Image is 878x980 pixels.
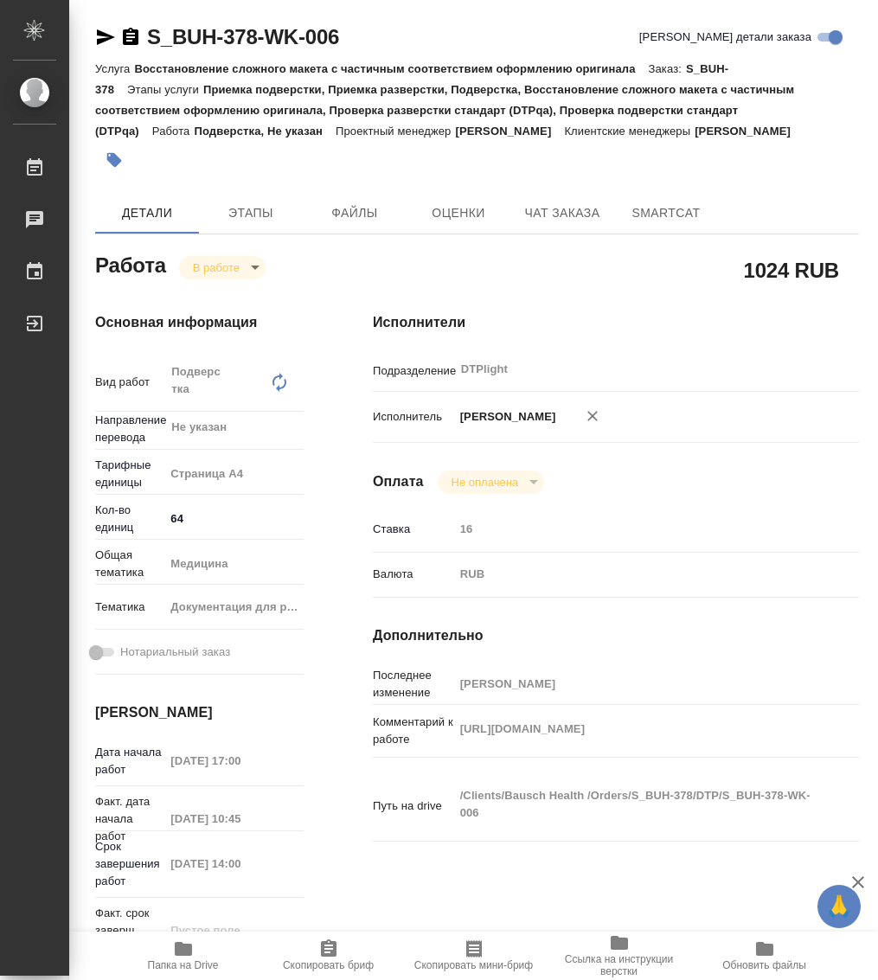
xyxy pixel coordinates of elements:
div: В работе [438,471,544,494]
input: Пустое поле [164,748,304,773]
span: Этапы [209,202,292,224]
p: Вид работ [95,374,164,391]
div: RUB [454,560,819,589]
button: Скопировать ссылку для ЯМессенджера [95,27,116,48]
span: Папка на Drive [148,959,219,971]
h2: Работа [95,248,166,279]
p: Клиентские менеджеры [564,125,695,138]
span: Скопировать бриф [283,959,374,971]
button: Ссылка на инструкции верстки [547,932,692,980]
span: Ссылка на инструкции верстки [557,953,682,977]
button: Обновить файлы [692,932,837,980]
p: Подразделение [373,362,454,380]
h4: [PERSON_NAME] [95,702,304,723]
p: Тарифные единицы [95,457,164,491]
p: Дата начала работ [95,744,164,778]
p: [PERSON_NAME] [455,125,564,138]
p: Кол-во единиц [95,502,164,536]
p: Заказ: [649,62,686,75]
p: Услуга [95,62,134,75]
span: Обновить файлы [722,959,806,971]
button: Добавить тэг [95,141,133,179]
input: Пустое поле [454,516,819,541]
p: Этапы услуги [127,83,203,96]
button: Скопировать ссылку [120,27,141,48]
span: Файлы [313,202,396,224]
button: Удалить исполнителя [574,397,612,435]
div: Документация для рег. органов [164,592,321,622]
button: В работе [188,260,245,275]
h4: Основная информация [95,312,304,333]
p: Восстановление сложного макета с частичным соответствием оформлению оригинала [134,62,648,75]
span: [PERSON_NAME] детали заказа [639,29,811,46]
span: Детали [106,202,189,224]
button: 🙏 [817,885,861,928]
p: Исполнитель [373,408,454,426]
span: Нотариальный заказ [120,644,230,661]
button: Скопировать мини-бриф [401,932,547,980]
div: Страница А4 [164,459,321,489]
button: Скопировать бриф [256,932,401,980]
p: Направление перевода [95,412,164,446]
button: Папка на Drive [111,932,256,980]
input: Пустое поле [164,918,304,943]
p: Факт. срок заверш. работ [95,905,164,957]
p: Работа [152,125,195,138]
div: Медицина [164,549,321,579]
h4: Дополнительно [373,625,859,646]
p: [PERSON_NAME] [695,125,804,138]
h2: 1024 RUB [744,255,839,285]
span: Чат заказа [521,202,604,224]
p: Ставка [373,521,454,538]
input: Пустое поле [164,851,304,876]
div: В работе [179,256,266,279]
span: Оценки [417,202,500,224]
p: Комментарий к работе [373,714,454,748]
span: SmartCat [625,202,708,224]
textarea: /Clients/Bausch Health /Orders/S_BUH-378/DTP/S_BUH-378-WK-006 [454,781,819,828]
input: Пустое поле [454,671,819,696]
p: Подверстка, Не указан [194,125,336,138]
p: Общая тематика [95,547,164,581]
h4: Исполнители [373,312,859,333]
input: ✎ Введи что-нибудь [164,506,304,531]
p: Срок завершения работ [95,838,164,890]
p: Приемка подверстки, Приемка разверстки, Подверстка, Восстановление сложного макета с частичным со... [95,83,794,138]
button: Не оплачена [446,475,523,490]
h4: Оплата [373,471,424,492]
textarea: [URL][DOMAIN_NAME] [454,714,819,744]
p: [PERSON_NAME] [454,408,556,426]
p: Путь на drive [373,797,454,815]
p: Последнее изменение [373,667,454,701]
a: S_BUH-378-WK-006 [147,25,339,48]
span: Скопировать мини-бриф [414,959,533,971]
p: Проектный менеджер [336,125,455,138]
span: 🙏 [824,888,854,925]
p: Факт. дата начала работ [95,793,164,845]
p: Тематика [95,599,164,616]
input: Пустое поле [164,806,304,831]
p: Валюта [373,566,454,583]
